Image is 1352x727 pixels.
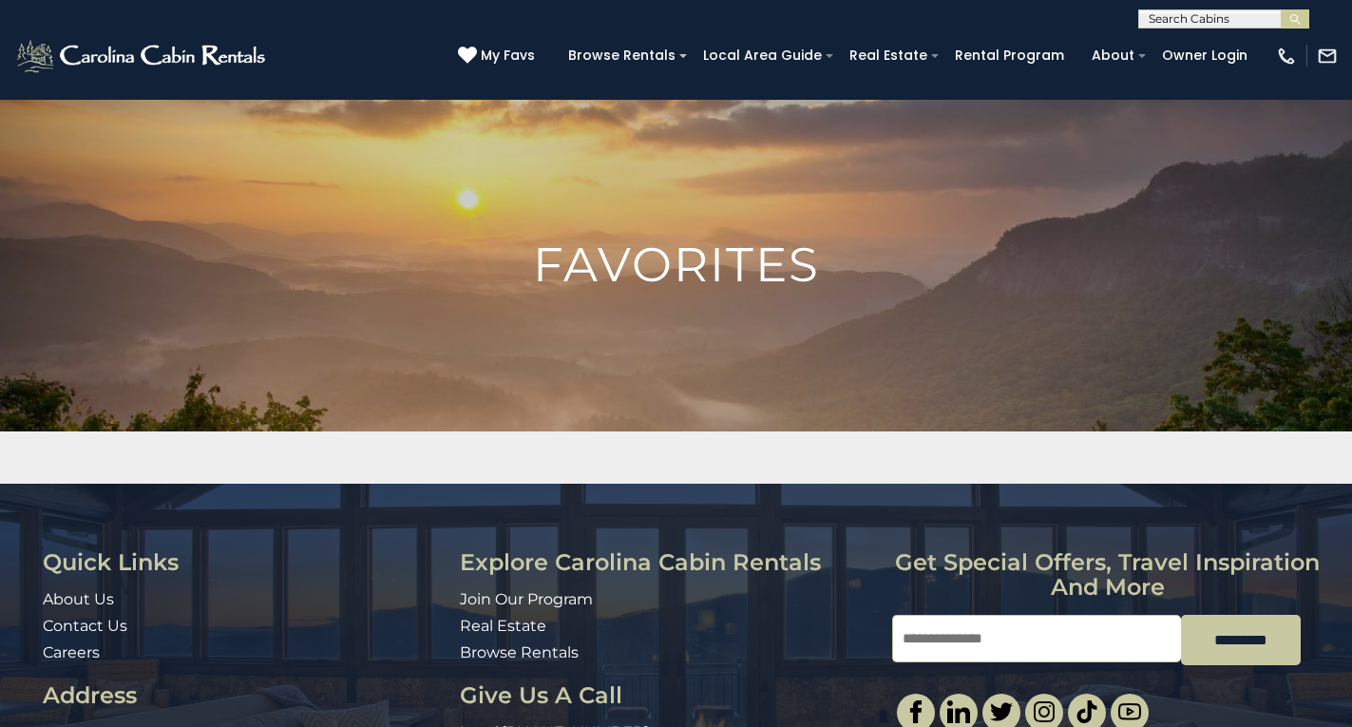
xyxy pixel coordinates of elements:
[14,37,271,75] img: White-1-2.png
[947,700,970,723] img: linkedin-single.svg
[892,550,1323,601] h3: Get special offers, travel inspiration and more
[1152,41,1257,70] a: Owner Login
[990,700,1013,723] img: twitter-single.svg
[945,41,1074,70] a: Rental Program
[1276,46,1297,67] img: phone-regular-white.png
[43,683,446,708] h3: Address
[43,590,114,608] a: About Us
[1082,41,1144,70] a: About
[43,550,446,575] h3: Quick Links
[460,550,877,575] h3: Explore Carolina Cabin Rentals
[460,683,877,708] h3: Give Us A Call
[481,46,535,66] span: My Favs
[1033,700,1056,723] img: instagram-single.svg
[694,41,831,70] a: Local Area Guide
[460,617,546,635] a: Real Estate
[1076,700,1098,723] img: tiktok.svg
[43,643,100,661] a: Careers
[1317,46,1338,67] img: mail-regular-white.png
[460,590,593,608] a: Join Our Program
[840,41,937,70] a: Real Estate
[43,617,127,635] a: Contact Us
[458,46,540,67] a: My Favs
[559,41,685,70] a: Browse Rentals
[1118,700,1141,723] img: youtube-light.svg
[905,700,927,723] img: facebook-single.svg
[460,643,579,661] a: Browse Rentals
